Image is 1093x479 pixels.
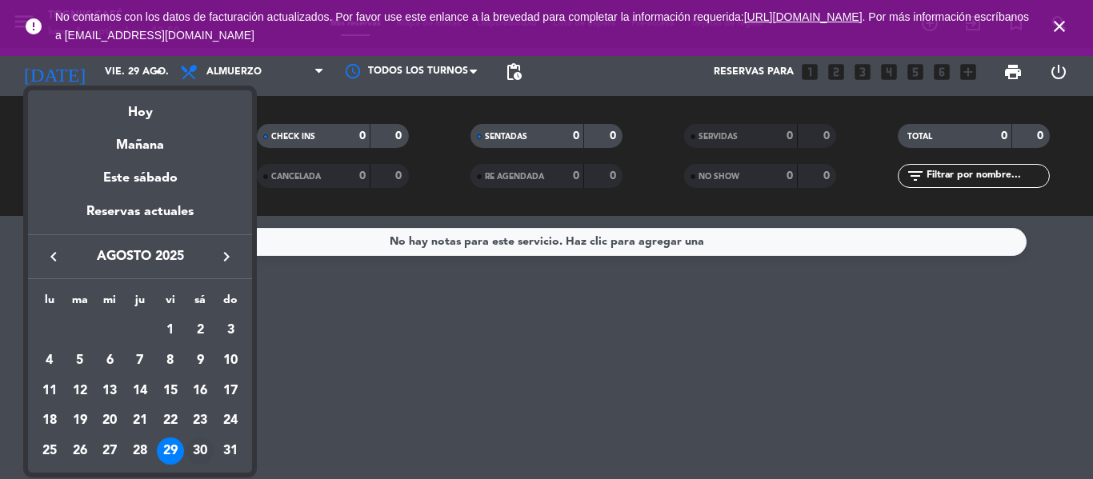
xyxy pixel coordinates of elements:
[94,406,125,437] td: 20 de agosto de 2025
[186,376,216,406] td: 16 de agosto de 2025
[34,436,65,466] td: 25 de agosto de 2025
[28,202,252,234] div: Reservas actuales
[65,406,95,437] td: 19 de agosto de 2025
[215,376,246,406] td: 17 de agosto de 2025
[34,291,65,316] th: lunes
[36,347,63,374] div: 4
[66,347,94,374] div: 5
[28,90,252,123] div: Hoy
[36,408,63,435] div: 18
[94,436,125,466] td: 27 de agosto de 2025
[155,376,186,406] td: 15 de agosto de 2025
[125,376,155,406] td: 14 de agosto de 2025
[36,377,63,405] div: 11
[65,436,95,466] td: 26 de agosto de 2025
[186,437,214,465] div: 30
[186,408,214,435] div: 23
[155,345,186,376] td: 8 de agosto de 2025
[65,345,95,376] td: 5 de agosto de 2025
[65,291,95,316] th: martes
[34,406,65,437] td: 18 de agosto de 2025
[68,246,212,267] span: agosto 2025
[215,316,246,346] td: 3 de agosto de 2025
[39,246,68,267] button: keyboard_arrow_left
[66,437,94,465] div: 26
[36,437,63,465] div: 25
[96,437,123,465] div: 27
[215,406,246,437] td: 24 de agosto de 2025
[157,347,184,374] div: 8
[217,437,244,465] div: 31
[186,316,216,346] td: 2 de agosto de 2025
[34,345,65,376] td: 4 de agosto de 2025
[125,345,155,376] td: 7 de agosto de 2025
[125,406,155,437] td: 21 de agosto de 2025
[66,408,94,435] div: 19
[186,345,216,376] td: 9 de agosto de 2025
[125,291,155,316] th: jueves
[215,291,246,316] th: domingo
[186,347,214,374] div: 9
[217,408,244,435] div: 24
[28,156,252,201] div: Este sábado
[217,247,236,266] i: keyboard_arrow_right
[96,347,123,374] div: 6
[157,437,184,465] div: 29
[65,376,95,406] td: 12 de agosto de 2025
[186,377,214,405] div: 16
[126,377,154,405] div: 14
[217,347,244,374] div: 10
[155,406,186,437] td: 22 de agosto de 2025
[155,291,186,316] th: viernes
[96,408,123,435] div: 20
[186,406,216,437] td: 23 de agosto de 2025
[212,246,241,267] button: keyboard_arrow_right
[66,377,94,405] div: 12
[94,376,125,406] td: 13 de agosto de 2025
[186,291,216,316] th: sábado
[157,377,184,405] div: 15
[28,123,252,156] div: Mañana
[94,291,125,316] th: miércoles
[155,436,186,466] td: 29 de agosto de 2025
[186,317,214,344] div: 2
[44,247,63,266] i: keyboard_arrow_left
[126,408,154,435] div: 21
[217,377,244,405] div: 17
[215,345,246,376] td: 10 de agosto de 2025
[215,436,246,466] td: 31 de agosto de 2025
[96,377,123,405] div: 13
[34,316,155,346] td: AGO.
[155,316,186,346] td: 1 de agosto de 2025
[126,437,154,465] div: 28
[125,436,155,466] td: 28 de agosto de 2025
[186,436,216,466] td: 30 de agosto de 2025
[94,345,125,376] td: 6 de agosto de 2025
[157,408,184,435] div: 22
[157,317,184,344] div: 1
[34,376,65,406] td: 11 de agosto de 2025
[217,317,244,344] div: 3
[126,347,154,374] div: 7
